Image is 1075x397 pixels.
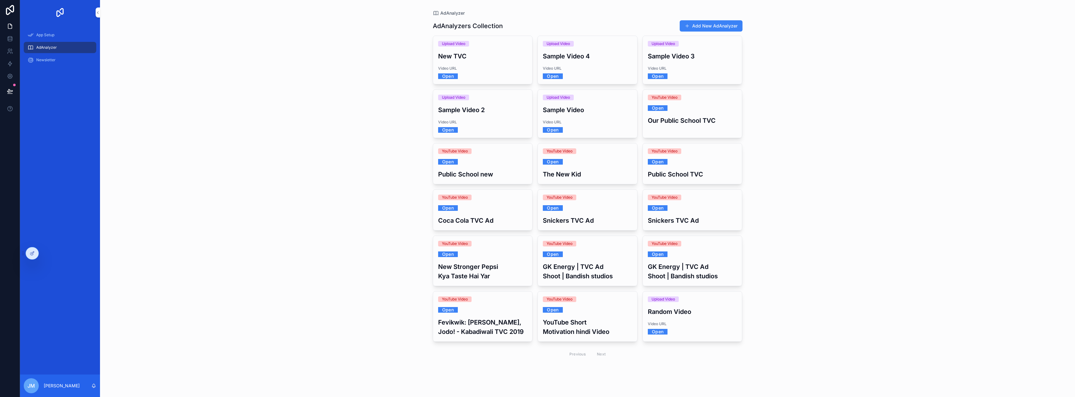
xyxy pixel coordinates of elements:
[442,241,468,246] div: YouTube Video
[642,36,742,84] a: Upload VideoSample Video 3Video URLOpen
[652,241,677,246] div: YouTube Video
[648,321,737,326] span: Video URL
[36,57,56,62] span: Newsletter
[440,10,465,16] span: AdAnalyzer
[652,41,675,47] div: Upload Video
[438,203,458,213] a: Open
[642,89,742,138] a: YouTube VideoOpenOur Public School TVC
[648,307,737,316] h3: Random Video
[20,25,100,74] div: scrollable content
[547,195,572,200] div: YouTube Video
[44,383,80,389] p: [PERSON_NAME]
[648,249,667,259] a: Open
[433,22,503,30] h1: AdAnalyzers Collection
[442,95,465,100] div: Upload Video
[642,143,742,184] a: YouTube VideoOpenPublic School TVC
[543,170,632,179] h3: The New Kid
[24,29,96,41] a: App Setup
[433,143,533,184] a: YouTube VideoOpenPublic School new
[543,52,632,61] h3: Sample Video 4
[433,10,465,16] a: AdAnalyzer
[648,157,667,166] a: Open
[438,125,458,135] a: Open
[648,66,737,71] span: Video URL
[652,95,677,100] div: YouTube Video
[438,105,527,115] h3: Sample Video 2
[537,189,637,231] a: YouTube VideoOpenSnickers TVC Ad
[648,103,667,113] a: Open
[36,45,57,50] span: AdAnalyzer
[547,148,572,154] div: YouTube Video
[543,66,632,71] span: Video URL
[438,120,527,125] span: Video URL
[543,125,562,135] a: Open
[36,32,54,37] span: App Setup
[438,305,458,315] a: Open
[55,7,65,17] img: App logo
[537,236,637,286] a: YouTube VideoOpenGK Energy | TVC Ad Shoot | Bandish studios
[543,203,562,213] a: Open
[27,382,35,390] span: JM
[24,42,96,53] a: AdAnalyzer
[547,41,570,47] div: Upload Video
[438,66,527,71] span: Video URL
[652,148,677,154] div: YouTube Video
[433,36,533,84] a: Upload VideoNew TVCVideo URLOpen
[537,36,637,84] a: Upload VideoSample Video 4Video URLOpen
[652,296,675,302] div: Upload Video
[442,41,465,47] div: Upload Video
[438,249,458,259] a: Open
[648,52,737,61] h3: Sample Video 3
[648,170,737,179] h3: Public School TVC
[642,189,742,231] a: YouTube VideoOpenSnickers TVC Ad
[537,143,637,184] a: YouTube VideoOpenThe New Kid
[648,327,667,336] a: Open
[543,157,562,166] a: Open
[438,262,527,281] h3: New Stronger Pepsi Kya Taste Hai Yar
[442,195,468,200] div: YouTube Video
[543,249,562,259] a: Open
[442,296,468,302] div: YouTube Video
[547,95,570,100] div: Upload Video
[438,216,527,225] h3: Coca Cola TVC Ad
[648,116,737,125] h3: Our Public School TVC
[547,241,572,246] div: YouTube Video
[24,54,96,66] a: Newsletter
[433,89,533,138] a: Upload VideoSample Video 2Video URLOpen
[648,262,737,281] h3: GK Energy | TVC Ad Shoot | Bandish studios
[438,318,527,336] h3: Fevikwik: [PERSON_NAME], Jodo! - Kabadiwali TVC 2019
[433,291,533,342] a: YouTube VideoOpenFevikwik: [PERSON_NAME], Jodo! - Kabadiwali TVC 2019
[438,170,527,179] h3: Public School new
[642,291,742,342] a: Upload VideoRandom VideoVideo URLOpen
[543,71,562,81] a: Open
[438,71,458,81] a: Open
[442,148,468,154] div: YouTube Video
[648,203,667,213] a: Open
[543,120,632,125] span: Video URL
[438,157,458,166] a: Open
[537,89,637,138] a: Upload VideoSample VideoVideo URLOpen
[433,236,533,286] a: YouTube VideoOpenNew Stronger Pepsi Kya Taste Hai Yar
[537,291,637,342] a: YouTube VideoOpenYouTube Short Motivation hindi Video
[642,236,742,286] a: YouTube VideoOpenGK Energy | TVC Ad Shoot | Bandish studios
[648,71,667,81] a: Open
[648,216,737,225] h3: Snickers TVC Ad
[680,20,742,32] button: Add New AdAnalyzer
[433,189,533,231] a: YouTube VideoOpenCoca Cola TVC Ad
[543,262,632,281] h3: GK Energy | TVC Ad Shoot | Bandish studios
[547,296,572,302] div: YouTube Video
[543,105,632,115] h3: Sample Video
[438,52,527,61] h3: New TVC
[543,216,632,225] h3: Snickers TVC Ad
[543,318,632,336] h3: YouTube Short Motivation hindi Video
[652,195,677,200] div: YouTube Video
[543,305,562,315] a: Open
